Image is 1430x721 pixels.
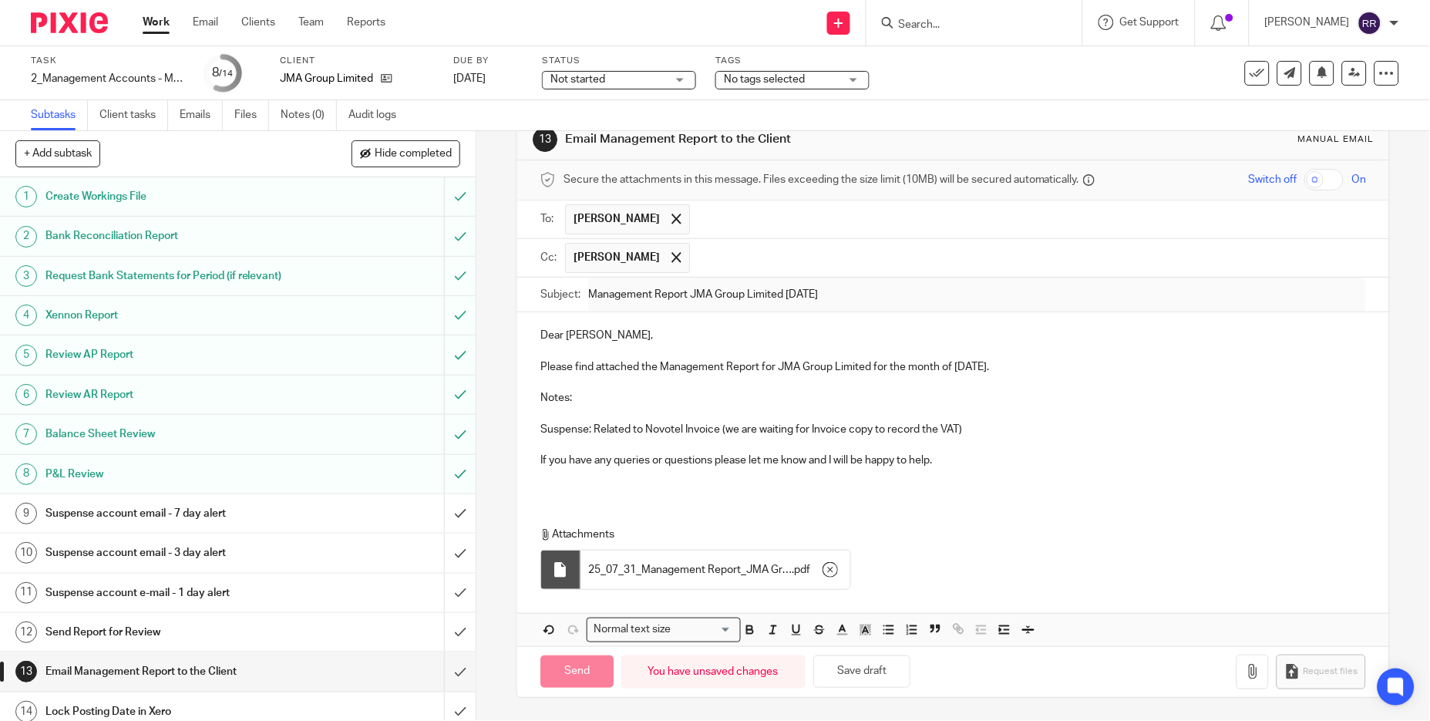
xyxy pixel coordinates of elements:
label: To: [540,211,557,227]
img: Pixie [31,12,108,33]
label: Tags [715,55,870,67]
h1: Send Report for Review [45,621,301,644]
span: Get Support [1120,17,1179,28]
small: /14 [220,69,234,78]
a: Team [298,15,324,30]
p: JMA Group Limited [280,71,373,86]
a: Client tasks [99,100,168,130]
div: 12 [15,622,37,643]
label: Cc: [540,250,557,265]
a: Notes (0) [281,100,337,130]
label: Due by [453,55,523,67]
div: 3 [15,265,37,287]
span: Not started [550,74,605,85]
h1: Suspense account email - 7 day alert [45,502,301,525]
span: Switch off [1248,172,1297,187]
p: Please find attached the Management Report for JMA Group Limited for the month of [DATE]. [540,359,1367,375]
p: Suspense: Related to Novotel Invoice (we are waiting for Invoice copy to record the VAT) [540,422,1367,437]
h1: P&L Review [45,463,301,486]
div: You have unsaved changes [621,655,806,689]
div: 7 [15,423,37,445]
p: If you have any queries or questions please let me know and I will be happy to help. [540,453,1367,468]
h1: Create Workings File [45,185,301,208]
label: Status [542,55,696,67]
a: Subtasks [31,100,88,130]
h1: Email Management Report to the Client [45,660,301,683]
p: [PERSON_NAME] [1265,15,1350,30]
span: On [1351,172,1366,187]
input: Search for option [676,622,732,638]
div: 9 [15,503,37,524]
a: Clients [241,15,275,30]
span: [DATE] [453,73,486,84]
a: Files [234,100,269,130]
span: pdf [794,562,810,578]
h1: Suspense account e-mail - 1 day alert [45,581,301,605]
div: 4 [15,305,37,326]
span: No tags selected [724,74,806,85]
div: 11 [15,582,37,604]
h1: Email Management Report to the Client [566,131,987,147]
span: Normal text size [591,622,675,638]
div: Search for option [587,618,741,642]
p: Dear [PERSON_NAME], [540,328,1367,343]
a: Audit logs [348,100,408,130]
a: Emails [180,100,223,130]
a: Work [143,15,170,30]
h1: Balance Sheet Review [45,423,301,446]
span: 25_07_31_Management Report_JMA Group [588,562,792,578]
a: Reports [347,15,385,30]
button: Hide completed [352,140,460,167]
h1: Review AR Report [45,383,301,406]
input: Search [897,19,1036,32]
a: Email [193,15,218,30]
p: Attachments [540,527,1340,542]
button: Request files [1277,655,1366,689]
h1: Request Bank Statements for Period (if relevant) [45,264,301,288]
label: Client [280,55,434,67]
label: Task [31,55,185,67]
span: Hide completed [375,148,452,160]
p: Notes: [540,390,1367,406]
button: + Add subtask [15,140,100,167]
h1: Suspense account email - 3 day alert [45,541,301,564]
h1: Review AP Report [45,343,301,366]
div: Manual email [1297,133,1374,146]
span: Secure the attachments in this message. Files exceeding the size limit (10MB) will be secured aut... [564,172,1079,187]
span: [PERSON_NAME] [574,250,660,265]
img: svg%3E [1358,11,1382,35]
div: 10 [15,542,37,564]
div: 6 [15,384,37,406]
div: 2_Management Accounts - Monthly - NEW - FWD [31,71,185,86]
h1: Xennon Report [45,304,301,327]
input: Send [540,655,614,689]
div: 13 [533,127,557,152]
div: 8 [15,463,37,485]
span: Request files [1303,665,1358,678]
div: 8 [213,64,234,82]
div: . [580,551,850,589]
label: Subject: [540,287,580,302]
div: 2 [15,226,37,248]
div: 1 [15,186,37,207]
h1: Bank Reconciliation Report [45,224,301,248]
div: 5 [15,345,37,366]
div: 13 [15,661,37,682]
button: Save draft [813,655,910,689]
span: [PERSON_NAME] [574,211,660,227]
